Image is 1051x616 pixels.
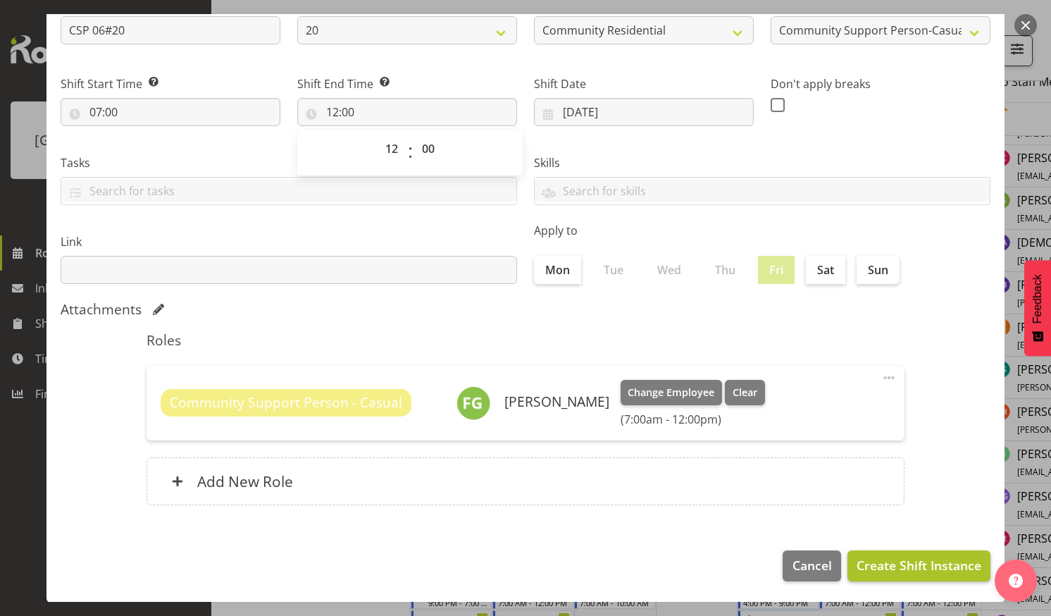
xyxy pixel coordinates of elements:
[61,98,280,126] input: Click to select...
[857,556,981,574] span: Create Shift Instance
[792,556,832,574] span: Cancel
[857,256,900,284] label: Sun
[1009,574,1023,588] img: help-xxl-2.png
[646,256,692,284] label: Wed
[61,301,142,318] h5: Attachments
[534,154,990,171] label: Skills
[534,75,754,92] label: Shift Date
[534,222,990,239] label: Apply to
[61,16,280,44] input: Shift Instance Name
[297,98,517,126] input: Click to select...
[61,180,516,202] input: Search for tasks
[408,135,413,170] span: :
[197,472,293,491] h6: Add New Role
[621,412,765,426] h6: (7:00am - 12:00pm)
[733,385,757,400] span: Clear
[61,154,517,171] label: Tasks
[504,394,609,409] h6: [PERSON_NAME]
[771,75,990,92] label: Don't apply breaks
[628,385,714,400] span: Change Employee
[758,256,795,284] label: Fri
[847,550,990,581] button: Create Shift Instance
[621,380,723,405] button: Change Employee
[806,256,845,284] label: Sat
[535,180,990,202] input: Search for skills
[147,332,904,349] h5: Roles
[725,380,765,405] button: Clear
[592,256,635,284] label: Tue
[170,393,402,413] span: Community Support Person - Casual
[297,75,517,92] label: Shift End Time
[704,256,747,284] label: Thu
[61,75,280,92] label: Shift Start Time
[1024,260,1051,356] button: Feedback - Show survey
[783,550,840,581] button: Cancel
[61,233,517,250] label: Link
[534,98,754,126] input: Click to select...
[1031,274,1044,324] span: Feedback
[534,256,581,284] label: Mon
[456,386,490,420] img: faustina-gaensicke9809.jpg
